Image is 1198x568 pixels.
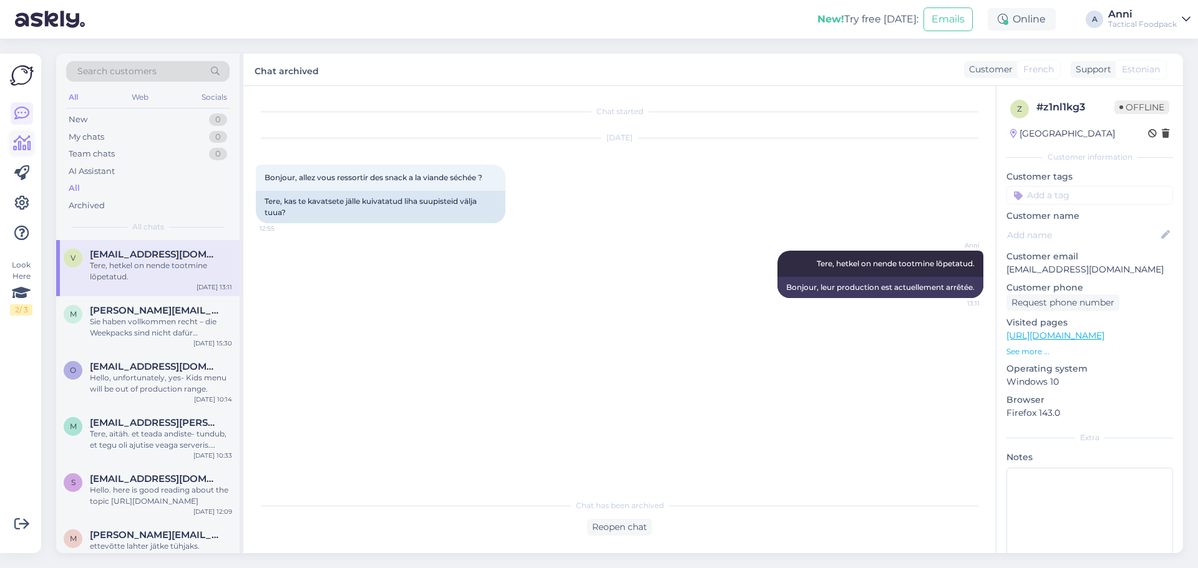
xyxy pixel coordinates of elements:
div: All [66,89,80,105]
div: Extra [1006,432,1173,443]
div: Anni [1108,9,1177,19]
input: Add name [1007,228,1159,242]
span: m [70,421,77,431]
p: Customer email [1006,250,1173,263]
label: Chat archived [255,61,319,78]
div: Hello. here is good reading about the topic [URL][DOMAIN_NAME] [90,484,232,507]
div: ettevõtte lahter jätke tühjaks. [90,541,232,552]
div: Request phone number [1006,294,1119,311]
div: [DATE] 15:30 [193,339,232,348]
div: [DATE] 10:33 [193,451,232,460]
span: 13:11 [933,299,980,308]
div: 0 [209,113,227,126]
div: Tere, hetkel on nende tootmine lõpetatud. [90,260,232,282]
div: Team chats [69,148,115,160]
div: 0 [209,131,227,143]
img: Askly Logo [10,64,34,87]
span: Chat has been archived [576,500,664,511]
div: [DATE] 11:32 [195,552,232,561]
b: New! [817,13,844,25]
span: Bonjour, allez vous ressortir des snack a la viande séchée ? [265,173,482,182]
div: Sie haben vollkommen recht – die Weekpacks sind nicht dafür ausgelegt, einen erhöhten Energiebeda... [90,316,232,339]
div: [DATE] 13:11 [197,282,232,292]
a: [URL][DOMAIN_NAME] [1006,330,1104,341]
span: Matthias.Krehn@t-online.de [90,305,220,316]
div: All [69,182,80,195]
p: Customer tags [1006,170,1173,183]
div: [DATE] 10:14 [194,395,232,404]
input: Add a tag [1006,186,1173,205]
span: mykolas.miskinis@gmail.com [90,417,220,428]
div: Archived [69,200,105,212]
span: Estonian [1122,63,1160,76]
a: AnniTactical Foodpack [1108,9,1191,29]
span: Tere, hetkel on nende tootmine lõpetatud. [817,259,975,268]
div: Support [1071,63,1111,76]
div: Web [129,89,151,105]
div: Tere, kas te kavatsete jälle kuivatatud liha suupisteid välja tuua? [256,191,505,223]
p: Visited pages [1006,316,1173,329]
div: New [69,113,87,126]
div: AI Assistant [69,165,115,178]
span: o [70,365,76,375]
span: Search customers [77,65,157,78]
div: [GEOGRAPHIC_DATA] [1010,127,1115,140]
div: Tere, aitäh. et teada andiste- tundub, et tegu oli ajutise veaga serveris. Palun proovige uuesti. [90,428,232,451]
div: A [1086,11,1103,28]
div: 2 / 3 [10,304,32,315]
div: Chat started [256,106,983,117]
p: Operating system [1006,362,1173,375]
div: [DATE] 12:09 [193,507,232,516]
div: 0 [209,148,227,160]
p: Browser [1006,393,1173,407]
span: vcrairsoft@gmail.com [90,249,220,260]
div: Try free [DATE]: [817,12,918,27]
div: Look Here [10,259,32,315]
button: Emails [923,7,973,31]
span: M [70,309,77,319]
p: Firefox 143.0 [1006,407,1173,420]
div: Hello, unfortunately, yes- Kids menu will be out of production range. [90,372,232,395]
div: Online [988,8,1056,31]
p: Customer phone [1006,281,1173,294]
p: See more ... [1006,346,1173,357]
span: m [70,534,77,543]
span: French [1023,63,1054,76]
p: Customer name [1006,209,1173,223]
span: Offline [1114,100,1169,114]
div: Customer [964,63,1013,76]
p: [EMAIL_ADDRESS][DOMAIN_NAME] [1006,263,1173,276]
div: Socials [199,89,230,105]
div: My chats [69,131,104,143]
div: Tactical Foodpack [1108,19,1177,29]
p: Notes [1006,451,1173,464]
span: offer@krawen.de [90,361,220,372]
div: [DATE] [256,132,983,143]
div: # z1nl1kg3 [1036,100,1114,115]
span: saule.dzeveckaite+tacticalfoodpack@gmail.com [90,473,220,484]
span: s [71,478,75,487]
span: 12:55 [260,224,306,233]
div: Bonjour, leur production est actuellement arrêtée. [777,277,983,298]
div: Reopen chat [587,519,652,536]
span: v [71,253,75,262]
span: z [1017,104,1022,113]
span: Anni [933,241,980,250]
span: marko.tiiman@gmail.com [90,529,220,541]
p: Windows 10 [1006,375,1173,388]
span: All chats [132,221,164,233]
div: Customer information [1006,152,1173,163]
